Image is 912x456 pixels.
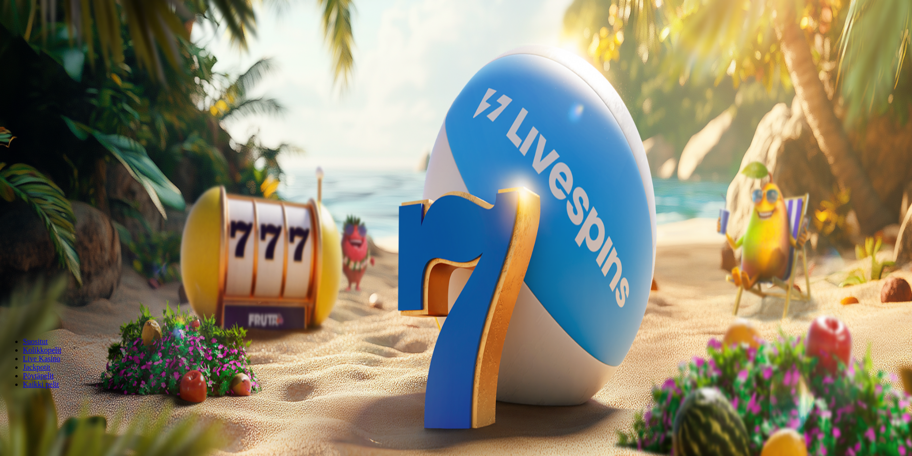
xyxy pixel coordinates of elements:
[23,380,59,388] a: Kaikki pelit
[23,372,54,380] a: Pöytäpelit
[4,321,908,389] nav: Lobby
[23,346,61,354] a: Kolikkopelit
[4,321,908,406] header: Lobby
[23,337,48,345] a: Suositut
[23,355,60,363] a: Live Kasino
[23,363,50,371] a: Jackpotit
